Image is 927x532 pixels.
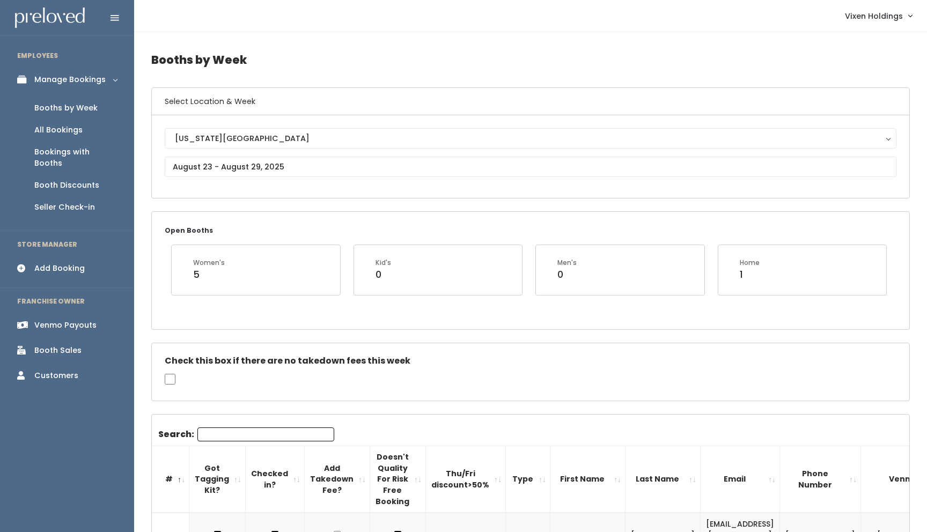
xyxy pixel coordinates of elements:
div: Booth Discounts [34,180,99,191]
th: Thu/Fri discount&gt;50%: activate to sort column ascending [426,446,506,513]
a: Vixen Holdings [834,4,923,27]
th: Phone Number: activate to sort column ascending [780,446,861,513]
div: Customers [34,370,78,381]
label: Search: [158,427,334,441]
th: Last Name: activate to sort column ascending [626,446,701,513]
div: All Bookings [34,124,83,136]
img: preloved logo [15,8,85,28]
div: 5 [193,268,225,282]
div: Venmo Payouts [34,320,97,331]
span: Vixen Holdings [845,10,903,22]
div: Booth Sales [34,345,82,356]
th: Type: activate to sort column ascending [506,446,550,513]
div: Men's [557,258,577,268]
div: 1 [740,268,760,282]
div: Home [740,258,760,268]
th: First Name: activate to sort column ascending [550,446,626,513]
small: Open Booths [165,226,213,235]
h6: Select Location & Week [152,88,909,115]
th: Checked in?: activate to sort column ascending [246,446,305,513]
div: Kid's [376,258,391,268]
th: Doesn't Quality For Risk Free Booking : activate to sort column ascending [370,446,426,513]
th: #: activate to sort column descending [152,446,189,513]
th: Email: activate to sort column ascending [701,446,780,513]
div: Women's [193,258,225,268]
div: 0 [557,268,577,282]
input: August 23 - August 29, 2025 [165,157,896,177]
h4: Booths by Week [151,45,910,75]
div: Seller Check-in [34,202,95,213]
div: Bookings with Booths [34,146,117,169]
div: 0 [376,268,391,282]
div: Booths by Week [34,102,98,114]
div: Manage Bookings [34,74,106,85]
input: Search: [197,427,334,441]
div: [US_STATE][GEOGRAPHIC_DATA] [175,132,886,144]
h5: Check this box if there are no takedown fees this week [165,356,896,366]
th: Add Takedown Fee?: activate to sort column ascending [305,446,370,513]
button: [US_STATE][GEOGRAPHIC_DATA] [165,128,896,149]
th: Got Tagging Kit?: activate to sort column ascending [189,446,246,513]
div: Add Booking [34,263,85,274]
